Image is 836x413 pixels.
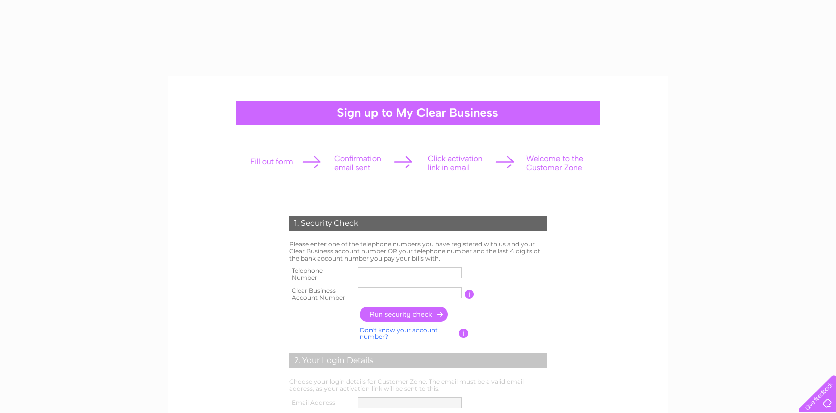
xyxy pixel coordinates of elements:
th: Clear Business Account Number [287,284,355,304]
input: Information [465,290,474,299]
td: Please enter one of the telephone numbers you have registered with us and your Clear Business acc... [287,238,549,264]
input: Information [459,329,469,338]
div: 1. Security Check [289,216,547,231]
th: Email Address [287,395,355,411]
td: Choose your login details for Customer Zone. The email must be a valid email address, as your act... [287,376,549,395]
a: Don't know your account number? [360,326,438,341]
th: Telephone Number [287,264,355,284]
div: 2. Your Login Details [289,353,547,368]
